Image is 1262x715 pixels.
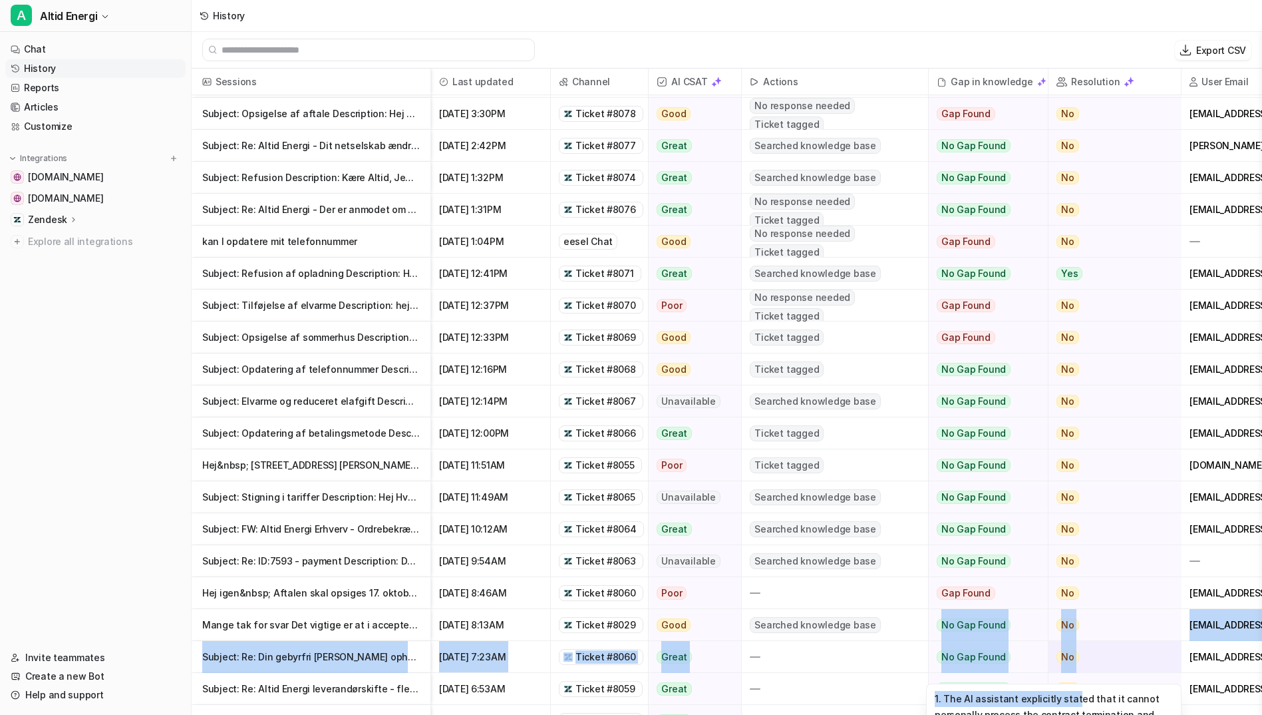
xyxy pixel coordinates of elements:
span: Ticket tagged [750,425,824,441]
span: [DOMAIN_NAME] [28,192,103,205]
span: Great [657,203,692,216]
a: Ticket #8074 [563,171,639,184]
span: Good [657,331,691,344]
span: No [1056,395,1079,408]
span: No [1056,171,1079,184]
span: No Gap Found [937,523,1011,536]
span: Resolution [1054,69,1176,95]
span: Searched knowledge base [750,617,880,633]
span: Great [657,171,692,184]
button: Great [649,673,733,705]
span: No Gap Found [937,267,1011,280]
div: Gap in knowledge [934,69,1042,95]
span: No response needed [750,194,855,210]
span: No [1056,363,1079,376]
button: No [1048,385,1170,417]
span: No [1056,235,1079,248]
img: greenpowerdenmark.dk [13,194,21,202]
span: Ticket tagged [750,308,824,324]
span: No [1056,555,1079,568]
span: Good [657,235,691,248]
button: Integrations [5,152,71,165]
button: Great [649,162,733,194]
button: Gap Found [929,226,1038,258]
button: No [1048,417,1170,449]
span: Altid Energi [40,7,97,25]
p: Subject: Elvarme og reduceret elafgift Description: Hej JEg har elvarme - er d [202,385,420,417]
p: Integrations [20,153,67,164]
button: Great [649,513,733,545]
p: Subject: Refusion Description: Kære Altid, Jeg er yderst tilfreds med at være [202,162,420,194]
img: Zendesk [13,216,21,224]
button: No Gap Found [929,609,1038,641]
button: Poor [649,290,733,322]
span: No [1056,331,1079,344]
a: Explore all integrations [5,232,186,251]
a: Articles [5,98,186,117]
p: Subject: Opsigelse af sommerhus Description: HEj - vi har solgt vores sommerhus [202,322,420,354]
span: Ticket tagged [750,361,824,377]
button: No Gap Found [929,130,1038,162]
img: zendesk [563,493,573,502]
button: No [1048,98,1170,130]
button: No Gap Found [929,354,1038,385]
span: No [1056,682,1079,696]
button: No [1048,609,1170,641]
p: Zendesk [28,213,67,226]
p: Mange tak for svar Det vigtige er at i accepterer min bekymring [PERSON_NAME] der [202,609,420,641]
a: Ticket #8060 [563,650,639,664]
span: Ticket tagged [750,244,824,260]
a: History [5,59,186,78]
p: Subject: Re: Altid Energi - Der er anmodet om fraflytning Description: Hej, Be [202,194,420,226]
span: Great [657,267,692,280]
button: No Gap Found [929,545,1038,577]
button: No [1048,162,1170,194]
span: Yes [1056,267,1082,280]
button: Export CSV [1175,41,1251,60]
span: Great [657,427,692,440]
button: Good [649,98,733,130]
img: zendesk [563,205,573,214]
img: zendesk [563,365,573,374]
button: Great [649,258,733,290]
span: No response needed [750,226,855,242]
p: Export CSV [1196,43,1246,57]
span: No [1056,650,1079,664]
img: altidenergi.dk [13,173,21,181]
img: expand menu [8,154,17,163]
button: Poor [649,449,733,481]
a: Customize [5,117,186,136]
span: Ticket #8068 [575,363,636,376]
span: Ticket #8065 [575,491,635,504]
p: Subject: Opsigelse af aftale Description: Hej Kan I opsige elaftalen på min so [202,98,420,130]
button: No [1048,545,1170,577]
span: Searched knowledge base [750,266,880,282]
button: Yes [1048,258,1170,290]
a: Ticket #8065 [563,491,638,504]
span: No [1056,587,1079,600]
p: kan I opdatere mit telefonnummer [202,226,420,258]
span: Gap Found [937,331,995,344]
span: Ticket #8067 [575,395,636,408]
img: zendesk [563,652,573,662]
img: zendesk [563,397,573,406]
span: Ticket #8060 [575,650,636,664]
span: Last updated [436,69,545,95]
span: No [1056,299,1079,312]
button: No Gap Found [929,162,1038,194]
span: No Gap Found [937,427,1011,440]
span: Ticket #8074 [575,171,636,184]
img: zendesk [563,620,573,630]
span: Searched knowledge base [750,521,880,537]
span: No Gap Found [937,363,1011,376]
a: Ticket #8068 [563,363,639,376]
span: No [1056,618,1079,632]
a: Ticket #8064 [563,523,639,536]
button: Gap Found [929,290,1038,322]
a: Ticket #8063 [563,555,639,568]
span: [DATE] 1:31PM [436,194,545,226]
a: Ticket #8066 [563,427,639,440]
a: Ticket #8060 [563,587,639,600]
span: [DATE] 10:12AM [436,513,545,545]
span: [DATE] 8:13AM [436,609,545,641]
